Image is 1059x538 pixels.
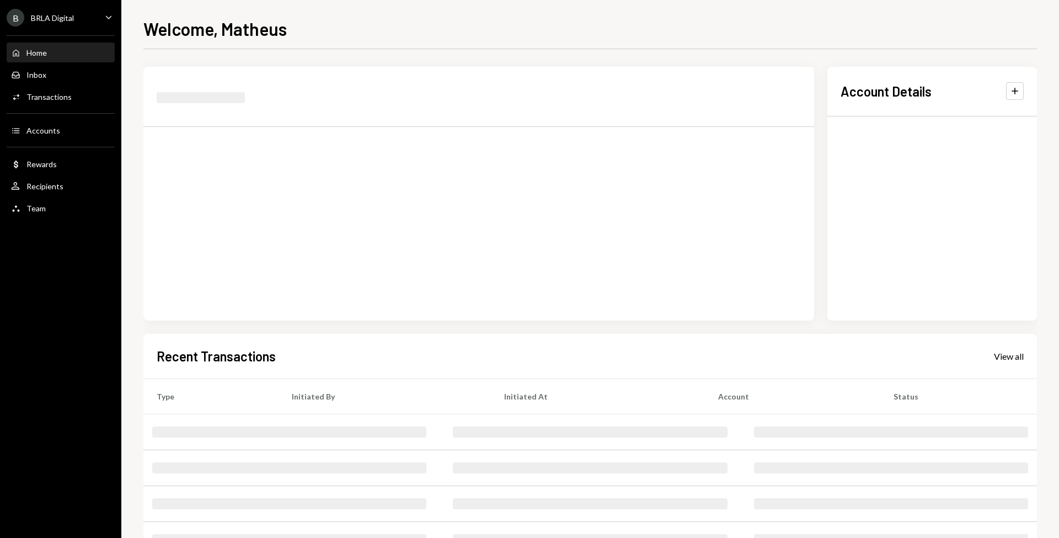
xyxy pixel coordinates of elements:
[994,351,1024,362] div: View all
[7,154,115,174] a: Rewards
[7,198,115,218] a: Team
[157,347,276,365] h2: Recent Transactions
[26,126,60,135] div: Accounts
[705,379,880,414] th: Account
[7,120,115,140] a: Accounts
[143,379,279,414] th: Type
[279,379,491,414] th: Initiated By
[26,48,47,57] div: Home
[7,42,115,62] a: Home
[143,18,287,40] h1: Welcome, Matheus
[7,176,115,196] a: Recipients
[994,350,1024,362] a: View all
[31,13,74,23] div: BRLA Digital
[7,87,115,106] a: Transactions
[26,70,46,79] div: Inbox
[26,204,46,213] div: Team
[7,9,24,26] div: B
[26,182,63,191] div: Recipients
[26,92,72,102] div: Transactions
[880,379,1037,414] th: Status
[26,159,57,169] div: Rewards
[841,82,932,100] h2: Account Details
[491,379,705,414] th: Initiated At
[7,65,115,84] a: Inbox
